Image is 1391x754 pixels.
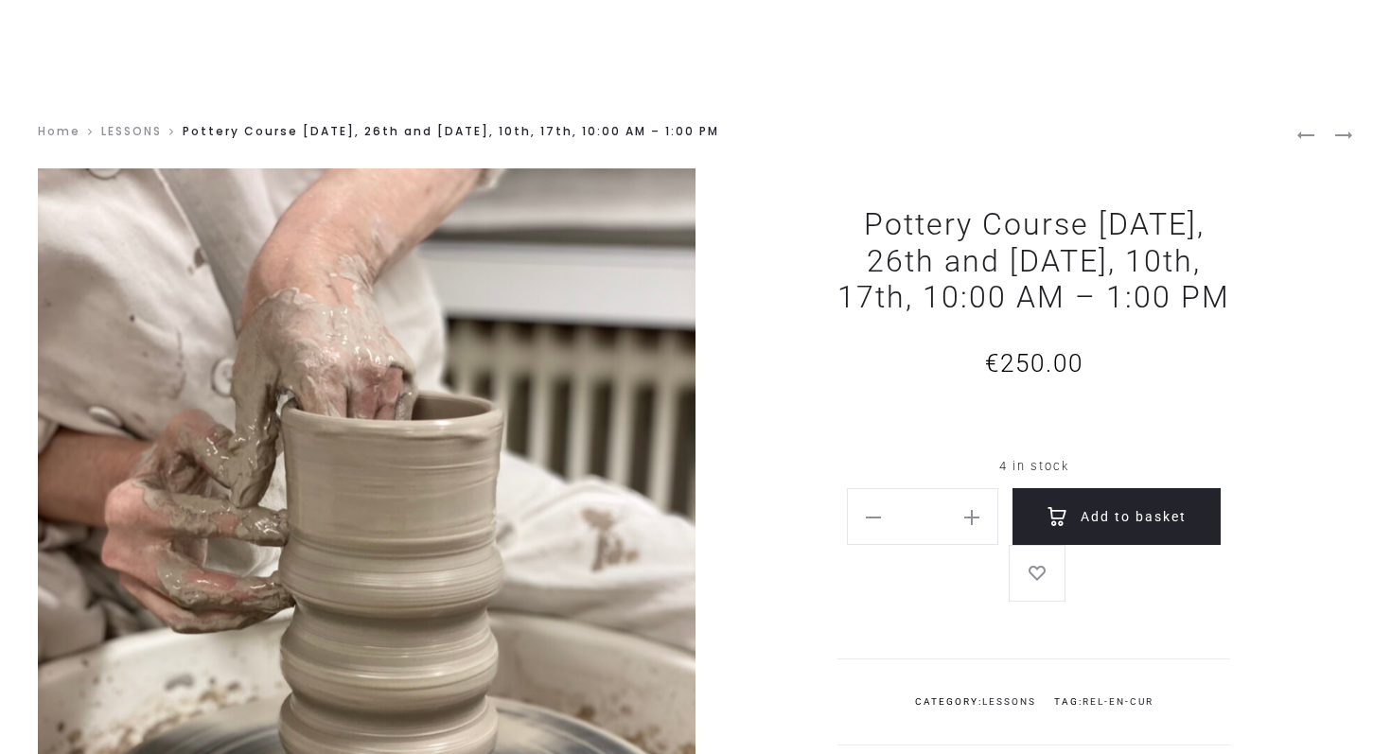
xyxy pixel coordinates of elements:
a: LESSONS [982,696,1036,707]
span: Tag: [1054,696,1153,707]
span: € [985,349,1000,377]
a: Add to wishlist [1009,545,1065,602]
span: Category: [915,696,1036,707]
nav: Product navigation [1296,117,1353,149]
bdi: 250.00 [985,349,1083,377]
a: Home [38,123,80,139]
button: Add to basket [1012,488,1221,545]
p: 4 in stock [837,445,1230,488]
a: rel-en-cur [1083,696,1153,707]
a: LESSONS [101,123,162,139]
input: Product quantity [891,496,954,537]
nav: Pottery Course [DATE], 26th and [DATE], 10th, 17th, 10:00 AM – 1:00 PM [38,117,1296,149]
h1: Pottery Course [DATE], 26th and [DATE], 10th, 17th, 10:00 AM – 1:00 PM [837,206,1230,315]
